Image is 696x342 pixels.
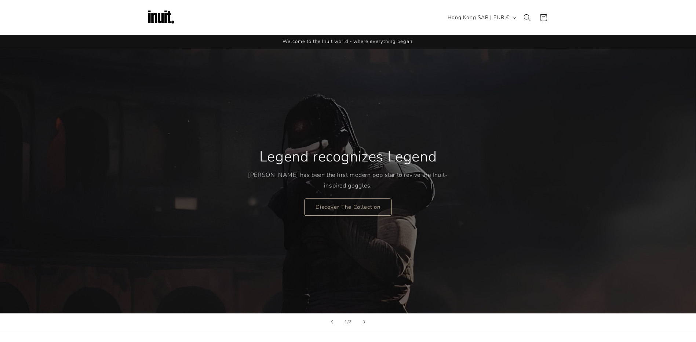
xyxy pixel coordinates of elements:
[443,11,519,25] button: Hong Kong SAR | EUR €
[519,10,535,26] summary: Search
[259,147,437,166] h2: Legend recognizes Legend
[349,318,351,325] span: 2
[248,170,448,191] p: [PERSON_NAME] has been the first modern pop star to revive the Inuit-inspired goggles.
[146,3,176,32] img: Inuit Logo
[345,318,347,325] span: 1
[356,314,372,330] button: Next slide
[146,35,550,49] div: Announcement
[448,14,509,21] span: Hong Kong SAR | EUR €
[283,38,414,45] span: Welcome to the Inuit world - where everything began.
[305,198,391,215] a: Discover The Collection
[324,314,340,330] button: Previous slide
[347,318,349,325] span: /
